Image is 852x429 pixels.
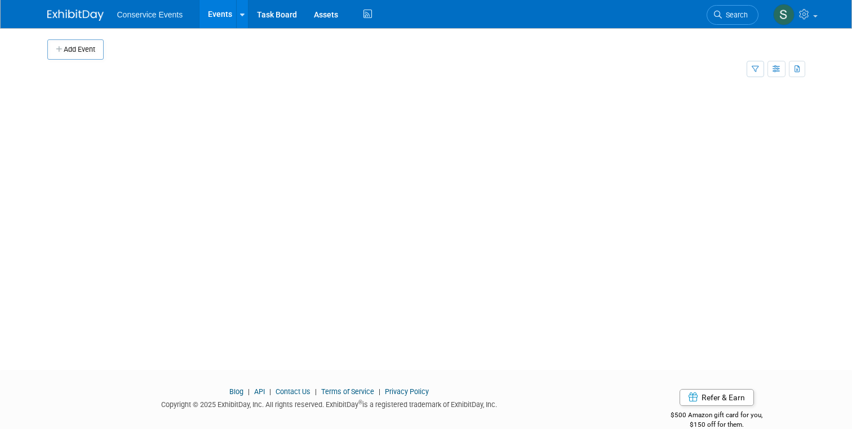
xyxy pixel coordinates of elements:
[312,387,319,396] span: |
[276,387,310,396] a: Contact Us
[376,387,383,396] span: |
[47,10,104,21] img: ExhibitDay
[267,387,274,396] span: |
[385,387,429,396] a: Privacy Policy
[773,4,795,25] img: Savannah Doctor
[245,387,252,396] span: |
[47,39,104,60] button: Add Event
[358,399,362,405] sup: ®
[229,387,243,396] a: Blog
[628,403,805,429] div: $500 Amazon gift card for you,
[117,10,183,19] span: Conservice Events
[321,387,374,396] a: Terms of Service
[722,11,748,19] span: Search
[680,389,754,406] a: Refer & Earn
[707,5,758,25] a: Search
[47,397,611,410] div: Copyright © 2025 ExhibitDay, Inc. All rights reserved. ExhibitDay is a registered trademark of Ex...
[254,387,265,396] a: API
